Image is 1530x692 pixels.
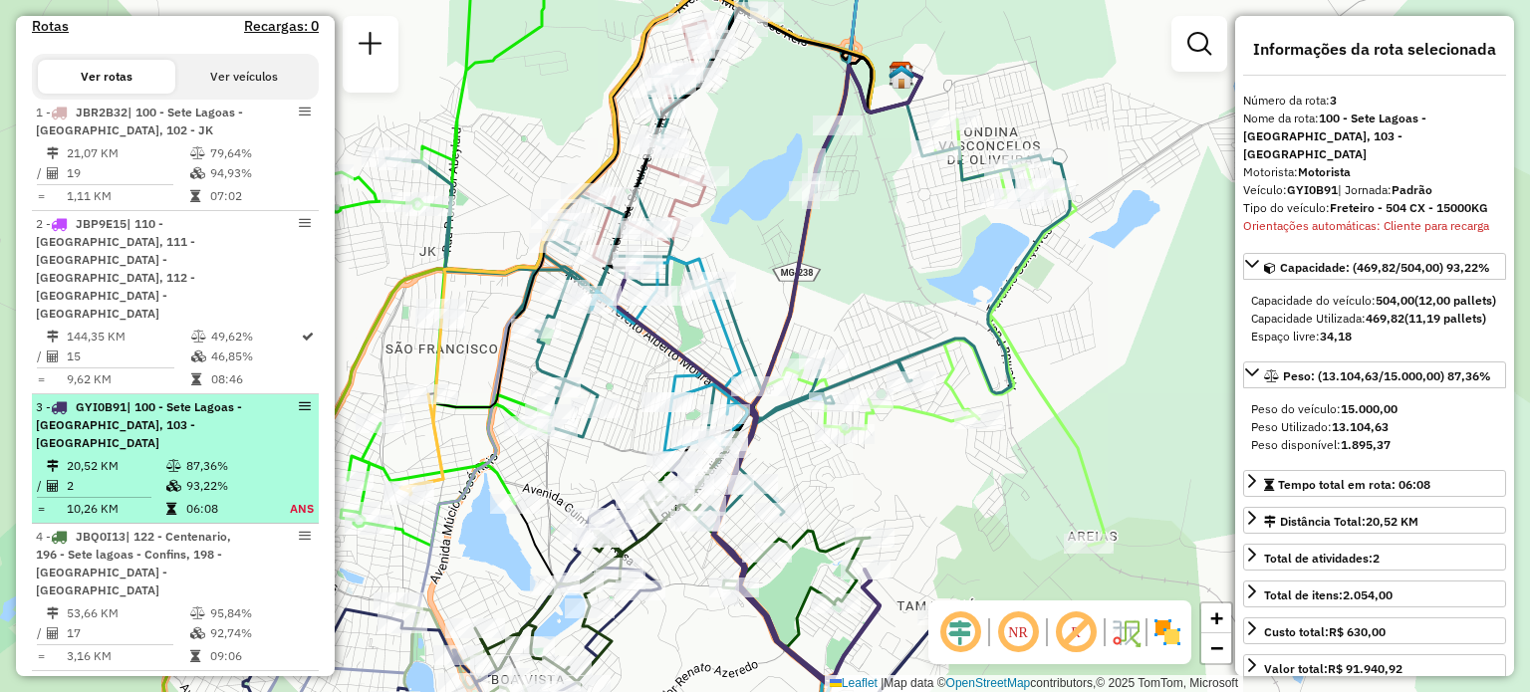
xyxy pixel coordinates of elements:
[1251,310,1498,328] div: Capacidade Utilizada:
[1179,24,1219,64] a: Exibir filtros
[191,331,206,343] i: % de utilização do peso
[47,350,59,362] i: Total de Atividades
[881,676,884,690] span: |
[1243,111,1426,161] strong: 100 - Sete Lagoas - [GEOGRAPHIC_DATA], 103 - [GEOGRAPHIC_DATA]
[166,460,181,472] i: % de utilização do peso
[210,369,300,389] td: 08:46
[1280,260,1490,275] span: Capacidade: (469,82/504,00) 93,22%
[1243,507,1506,534] a: Distância Total:20,52 KM
[1243,617,1506,644] a: Custo total:R$ 630,00
[1332,419,1389,434] strong: 13.104,63
[1251,418,1498,436] div: Peso Utilizado:
[66,499,165,519] td: 10,26 KM
[36,163,46,183] td: /
[175,60,313,94] button: Ver veículos
[1338,182,1432,197] span: | Jornada:
[1243,199,1506,217] div: Tipo do veículo:
[32,18,69,35] a: Rotas
[1329,624,1386,639] strong: R$ 630,00
[1243,110,1506,163] div: Nome da rota:
[1052,608,1100,656] span: Exibir rótulo
[47,607,59,619] i: Distância Total
[889,61,914,87] img: CDD Sete Lagoas
[1243,392,1506,462] div: Peso: (13.104,63/15.000,00) 87,36%
[936,608,984,656] span: Ocultar deslocamento
[1243,361,1506,388] a: Peso: (13.104,63/15.000,00) 87,36%
[66,163,189,183] td: 19
[36,216,195,321] span: | 110 - [GEOGRAPHIC_DATA], 111 - [GEOGRAPHIC_DATA] - [GEOGRAPHIC_DATA], 112 - [GEOGRAPHIC_DATA] -...
[1264,551,1380,566] span: Total de atividades:
[36,399,242,450] span: | 100 - Sete Lagoas - [GEOGRAPHIC_DATA], 103 - [GEOGRAPHIC_DATA]
[1283,368,1491,383] span: Peso: (13.104,63/15.000,00) 87,36%
[36,105,243,137] span: | 100 - Sete Lagoas - [GEOGRAPHIC_DATA], 102 - JK
[66,186,189,206] td: 1,11 KM
[190,650,200,662] i: Tempo total em rota
[47,331,59,343] i: Distância Total
[190,147,205,159] i: % de utilização do peso
[1341,437,1391,452] strong: 1.895,37
[351,24,390,69] a: Nova sessão e pesquisa
[1404,311,1486,326] strong: (11,19 pallets)
[1373,551,1380,566] strong: 2
[76,399,127,414] span: GYI0B91
[209,186,310,206] td: 07:02
[1243,40,1506,59] h4: Informações da rota selecionada
[210,327,300,346] td: 49,62%
[1243,284,1506,353] div: Capacidade: (469,82/504,00) 93,22%
[66,143,189,163] td: 21,07 KM
[1201,603,1231,633] a: Zoom in
[36,529,231,597] span: | 122 - Centenario, 196 - Sete lagoas - Confins, 198 - [GEOGRAPHIC_DATA] - [GEOGRAPHIC_DATA]
[209,603,310,623] td: 95,84%
[1243,654,1506,681] a: Valor total:R$ 91.940,92
[36,499,46,519] td: =
[36,216,195,321] span: 2 -
[299,530,311,542] em: Opções
[190,607,205,619] i: % de utilização do peso
[66,327,190,346] td: 144,35 KM
[1343,587,1393,602] strong: 2.054,00
[209,646,310,666] td: 09:06
[36,105,243,137] span: 1 -
[47,627,59,639] i: Total de Atividades
[190,167,205,179] i: % de utilização da cubagem
[1243,92,1506,110] div: Número da rota:
[994,608,1042,656] span: Ocultar NR
[209,163,310,183] td: 94,93%
[830,676,878,690] a: Leaflet
[36,476,46,496] td: /
[185,456,267,476] td: 87,36%
[1328,661,1402,676] strong: R$ 91.940,92
[209,143,310,163] td: 79,64%
[185,476,267,496] td: 93,22%
[244,18,319,35] h4: Recargas: 0
[1278,477,1430,492] span: Tempo total em rota: 06:08
[299,106,311,117] em: Opções
[1298,164,1351,179] strong: Motorista
[1264,586,1393,604] div: Total de itens:
[1243,217,1506,235] div: Orientações automáticas: Cliente para recarga
[47,147,59,159] i: Distância Total
[1243,163,1506,181] div: Motorista:
[299,400,311,412] em: Opções
[1392,182,1432,197] strong: Padrão
[1264,660,1402,678] div: Valor total:
[66,369,190,389] td: 9,62 KM
[166,503,176,515] i: Tempo total em rota
[1330,93,1337,108] strong: 3
[1414,293,1496,308] strong: (12,00 pallets)
[36,186,46,206] td: =
[1243,470,1506,497] a: Tempo total em rota: 06:08
[1210,605,1223,630] span: +
[190,190,200,202] i: Tempo total em rota
[66,646,189,666] td: 3,16 KM
[1243,253,1506,280] a: Capacidade: (469,82/504,00) 93,22%
[1366,311,1404,326] strong: 469,82
[299,217,311,229] em: Opções
[1251,436,1498,454] div: Peso disponível:
[302,331,314,343] i: Rota otimizada
[1330,200,1488,215] strong: Freteiro - 504 CX - 15000KG
[1264,623,1386,641] div: Custo total:
[47,480,59,492] i: Total de Atividades
[38,60,175,94] button: Ver rotas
